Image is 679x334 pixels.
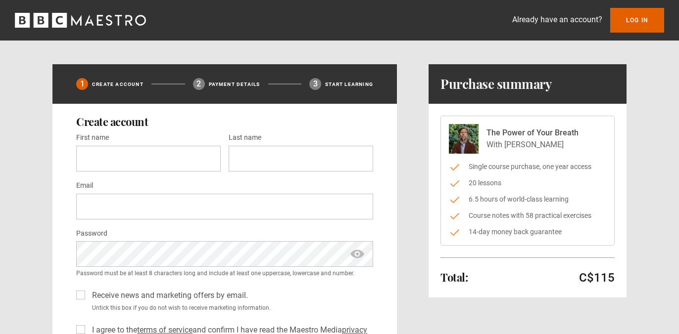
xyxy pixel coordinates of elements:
[15,13,146,28] svg: BBC Maestro
[76,78,88,90] div: 1
[610,8,664,33] a: Log In
[440,76,552,92] h1: Purchase summary
[449,210,606,221] li: Course notes with 58 practical exercises
[193,78,205,90] div: 2
[76,180,93,192] label: Email
[449,162,606,172] li: Single course purchase, one year access
[486,139,579,151] p: With [PERSON_NAME]
[486,127,579,139] p: The Power of Your Breath
[88,303,373,312] small: Untick this box if you do not wish to receive marketing information.
[579,270,615,286] p: C$115
[325,81,373,88] p: Start learning
[76,269,373,278] small: Password must be at least 8 characters long and include at least one uppercase, lowercase and num...
[440,271,468,283] h2: Total:
[76,132,109,144] label: First name
[92,81,144,88] p: Create Account
[76,116,373,127] h2: Create account
[449,178,606,188] li: 20 lessons
[512,14,602,26] p: Already have an account?
[349,241,365,267] span: show password
[88,290,248,301] label: Receive news and marketing offers by email.
[209,81,260,88] p: Payment details
[449,194,606,205] li: 6.5 hours of world-class learning
[309,78,321,90] div: 3
[449,227,606,237] li: 14-day money back guarantee
[76,228,107,240] label: Password
[229,132,261,144] label: Last name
